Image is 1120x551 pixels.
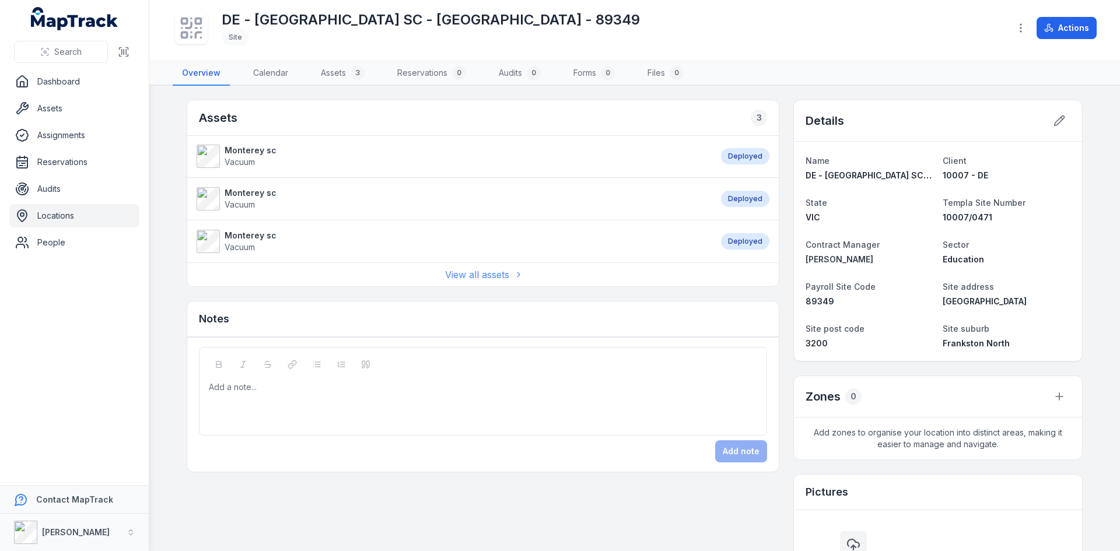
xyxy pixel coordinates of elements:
[445,268,521,282] a: View all assets
[199,311,229,327] h3: Notes
[489,61,550,86] a: Audits0
[751,110,767,126] div: 3
[1037,17,1097,39] button: Actions
[806,170,1053,180] span: DE - [GEOGRAPHIC_DATA] SC - [GEOGRAPHIC_DATA] - 89349
[311,61,374,86] a: Assets3
[244,61,297,86] a: Calendar
[943,254,984,264] span: Education
[806,113,844,129] h2: Details
[721,191,769,207] div: Deployed
[806,388,841,405] h2: Zones
[943,282,994,292] span: Site address
[222,29,249,45] div: Site
[806,212,820,222] span: VIC
[943,156,967,166] span: Client
[806,324,864,334] span: Site post code
[225,157,255,167] span: Vacuum
[527,66,541,80] div: 0
[197,187,709,210] a: Monterey scVacuum
[601,66,615,80] div: 0
[225,242,255,252] span: Vacuum
[197,230,709,253] a: Monterey scVacuum
[943,338,1010,348] span: Frankston North
[36,494,113,504] strong: Contact MapTrack
[9,70,139,93] a: Dashboard
[806,198,827,208] span: State
[806,282,876,292] span: Payroll Site Code
[806,296,834,306] span: 89349
[225,145,276,156] strong: Monterey sc
[943,198,1025,208] span: Templa Site Number
[670,66,684,80] div: 0
[452,66,466,80] div: 0
[9,177,139,201] a: Audits
[225,187,276,199] strong: Monterey sc
[806,156,829,166] span: Name
[943,240,969,250] span: Sector
[806,338,828,348] span: 3200
[222,10,640,29] h1: DE - [GEOGRAPHIC_DATA] SC - [GEOGRAPHIC_DATA] - 89349
[806,240,880,250] span: Contract Manager
[9,231,139,254] a: People
[806,484,848,500] h3: Pictures
[943,324,989,334] span: Site suburb
[54,46,82,58] span: Search
[225,199,255,209] span: Vacuum
[943,296,1027,306] span: [GEOGRAPHIC_DATA]
[638,61,693,86] a: Files0
[42,527,110,537] strong: [PERSON_NAME]
[9,124,139,147] a: Assignments
[173,61,230,86] a: Overview
[721,233,769,250] div: Deployed
[388,61,475,86] a: Reservations0
[197,145,709,168] a: Monterey scVacuum
[351,66,365,80] div: 3
[806,254,933,265] a: [PERSON_NAME]
[721,148,769,164] div: Deployed
[9,150,139,174] a: Reservations
[199,110,237,126] h2: Assets
[9,97,139,120] a: Assets
[225,230,276,241] strong: Monterey sc
[14,41,108,63] button: Search
[845,388,862,405] div: 0
[564,61,624,86] a: Forms0
[9,204,139,227] a: Locations
[794,417,1082,459] span: Add zones to organise your location into distinct areas, making it easier to manage and navigate.
[31,7,118,30] a: MapTrack
[943,212,992,222] span: 10007/0471
[943,170,988,180] span: 10007 - DE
